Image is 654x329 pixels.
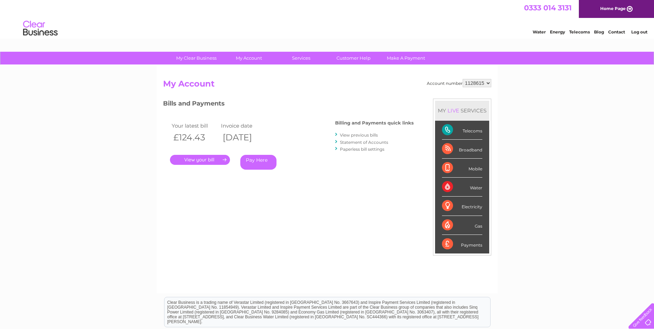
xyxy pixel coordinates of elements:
[340,140,388,145] a: Statement of Accounts
[164,4,490,33] div: Clear Business is a trading name of Verastar Limited (registered in [GEOGRAPHIC_DATA] No. 3667643...
[219,121,269,130] td: Invoice date
[442,140,482,159] div: Broadband
[442,216,482,235] div: Gas
[446,107,461,114] div: LIVE
[340,132,378,138] a: View previous bills
[23,18,58,39] img: logo.png
[442,121,482,140] div: Telecoms
[340,147,384,152] a: Paperless bill settings
[170,130,220,144] th: £124.43
[378,52,434,64] a: Make A Payment
[163,99,414,111] h3: Bills and Payments
[569,29,590,34] a: Telecoms
[631,29,647,34] a: Log out
[442,235,482,253] div: Payments
[435,101,489,120] div: MY SERVICES
[170,121,220,130] td: Your latest bill
[220,52,277,64] a: My Account
[168,52,225,64] a: My Clear Business
[442,178,482,197] div: Water
[163,79,491,92] h2: My Account
[442,197,482,216] div: Electricity
[335,120,414,126] h4: Billing and Payments quick links
[594,29,604,34] a: Blog
[608,29,625,34] a: Contact
[442,159,482,178] div: Mobile
[240,155,276,170] a: Pay Here
[524,3,572,12] a: 0333 014 3131
[533,29,546,34] a: Water
[219,130,269,144] th: [DATE]
[273,52,330,64] a: Services
[170,155,230,165] a: .
[325,52,382,64] a: Customer Help
[550,29,565,34] a: Energy
[427,79,491,87] div: Account number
